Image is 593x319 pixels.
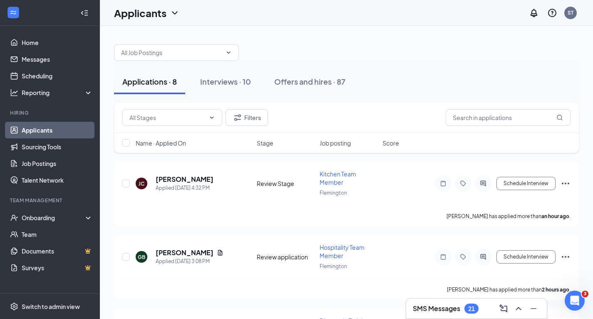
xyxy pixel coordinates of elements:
[9,8,17,17] svg: WorkstreamLogo
[547,8,557,18] svg: QuestionInfo
[257,139,273,147] span: Stage
[582,291,588,297] span: 3
[447,213,571,220] p: [PERSON_NAME] has applied more than .
[561,252,571,262] svg: Ellipses
[129,113,205,122] input: All Stages
[122,76,177,87] div: Applications · 8
[217,249,223,256] svg: Document
[458,254,468,260] svg: Tag
[542,286,569,293] b: 2 hours ago
[22,51,93,68] a: Messages
[514,304,524,314] svg: ChevronUp
[138,254,145,261] div: GB
[568,9,573,16] div: ST
[22,259,93,276] a: SurveysCrown
[478,180,488,187] svg: ActiveChat
[233,113,243,123] svg: Filter
[156,175,213,184] h5: [PERSON_NAME]
[320,139,351,147] span: Job posting
[22,34,93,51] a: Home
[382,139,399,147] span: Score
[10,197,91,204] div: Team Management
[22,155,93,172] a: Job Postings
[156,257,223,266] div: Applied [DATE] 3:08 PM
[121,48,222,57] input: All Job Postings
[114,6,166,20] h1: Applicants
[22,122,93,138] a: Applicants
[320,244,365,259] span: Hospitality Team Member
[22,88,93,97] div: Reporting
[136,139,186,147] span: Name · Applied On
[22,138,93,155] a: Sourcing Tools
[10,214,18,222] svg: UserCheck
[528,304,538,314] svg: Minimize
[496,177,556,190] button: Schedule Interview
[438,180,448,187] svg: Note
[226,109,268,126] button: Filter Filters
[556,114,563,121] svg: MagnifyingGlass
[512,302,525,315] button: ChevronUp
[478,254,488,260] svg: ActiveChat
[320,263,347,269] span: Flemington
[320,190,347,196] span: Flemington
[80,9,89,17] svg: Collapse
[413,304,460,313] h3: SMS Messages
[561,178,571,188] svg: Ellipses
[10,88,18,97] svg: Analysis
[274,76,345,87] div: Offers and hires · 87
[446,109,571,126] input: Search in applications
[22,226,93,243] a: Team
[527,302,540,315] button: Minimize
[10,109,91,116] div: Hiring
[22,243,93,259] a: DocumentsCrown
[22,302,80,311] div: Switch to admin view
[22,172,93,188] a: Talent Network
[22,214,86,222] div: Onboarding
[22,68,93,84] a: Scheduling
[497,302,510,315] button: ComposeMessage
[529,8,539,18] svg: Notifications
[541,213,569,219] b: an hour ago
[10,302,18,311] svg: Settings
[208,114,215,121] svg: ChevronDown
[139,180,144,187] div: JC
[257,179,315,188] div: Review Stage
[200,76,251,87] div: Interviews · 10
[458,180,468,187] svg: Tag
[565,291,585,311] iframe: Intercom live chat
[156,184,213,192] div: Applied [DATE] 4:32 PM
[170,8,180,18] svg: ChevronDown
[320,170,356,186] span: Kitchen Team Member
[468,305,475,312] div: 21
[438,254,448,260] svg: Note
[257,253,315,261] div: Review application
[156,248,213,257] h5: [PERSON_NAME]
[225,49,232,56] svg: ChevronDown
[499,304,509,314] svg: ComposeMessage
[447,286,571,293] p: [PERSON_NAME] has applied more than .
[496,250,556,264] button: Schedule Interview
